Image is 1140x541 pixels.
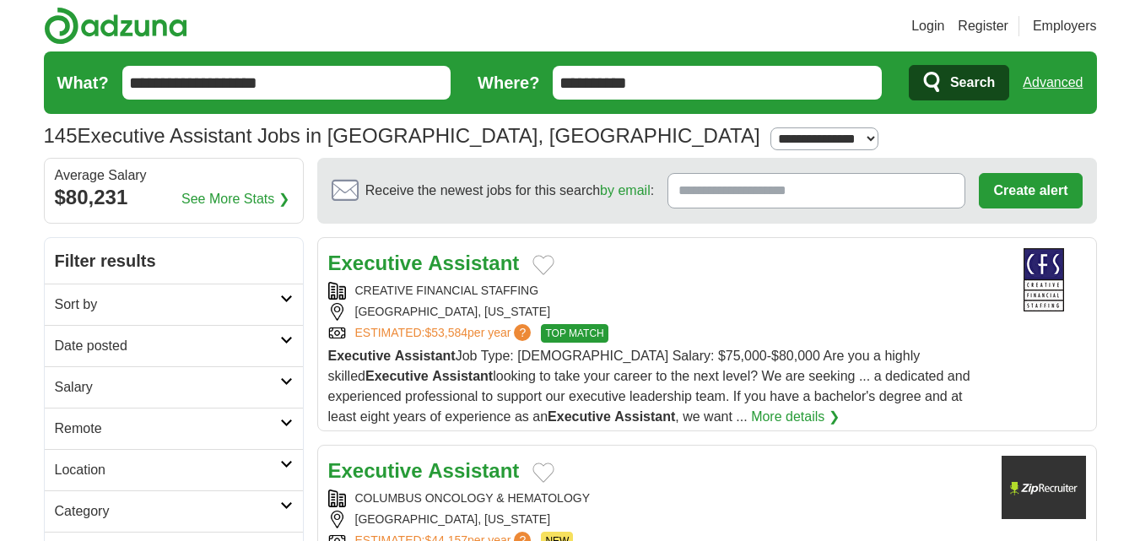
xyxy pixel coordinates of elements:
[428,459,519,482] strong: Assistant
[45,366,303,408] a: Salary
[1033,16,1097,36] a: Employers
[1023,66,1083,100] a: Advanced
[57,70,109,95] label: What?
[1002,456,1086,519] img: Company logo
[44,121,78,151] span: 145
[45,238,303,284] h2: Filter results
[45,490,303,532] a: Category
[365,369,429,383] strong: Executive
[181,189,289,209] a: See More Stats ❯
[478,70,539,95] label: Where?
[600,183,651,197] a: by email
[355,324,535,343] a: ESTIMATED:$53,584per year?
[55,169,293,182] div: Average Salary
[45,449,303,490] a: Location
[532,463,554,483] button: Add to favorite jobs
[432,369,493,383] strong: Assistant
[548,409,611,424] strong: Executive
[328,349,970,424] span: Job Type: [DEMOGRAPHIC_DATA] Salary: $75,000-$80,000 Are you a highly skilled looking to take you...
[355,284,539,297] a: CREATIVE FINANCIAL STAFFING
[532,255,554,275] button: Add to favorite jobs
[328,490,988,507] div: COLUMBUS ONCOLOGY & HEMATOLOGY
[55,460,280,480] h2: Location
[950,66,995,100] span: Search
[328,511,988,528] div: [GEOGRAPHIC_DATA], [US_STATE]
[395,349,456,363] strong: Assistant
[424,326,467,339] span: $53,584
[909,65,1009,100] button: Search
[514,324,531,341] span: ?
[614,409,675,424] strong: Assistant
[365,181,654,201] span: Receive the newest jobs for this search :
[328,459,520,482] a: Executive Assistant
[55,295,280,315] h2: Sort by
[45,284,303,325] a: Sort by
[44,124,760,147] h1: Executive Assistant Jobs in [GEOGRAPHIC_DATA], [GEOGRAPHIC_DATA]
[911,16,944,36] a: Login
[428,252,519,274] strong: Assistant
[328,349,392,363] strong: Executive
[44,7,187,45] img: Adzuna logo
[45,325,303,366] a: Date posted
[55,377,280,398] h2: Salary
[328,303,988,321] div: [GEOGRAPHIC_DATA], [US_STATE]
[328,252,423,274] strong: Executive
[55,419,280,439] h2: Remote
[751,407,840,427] a: More details ❯
[1002,248,1086,311] img: Creative Financial Staffing logo
[979,173,1082,208] button: Create alert
[541,324,608,343] span: TOP MATCH
[55,336,280,356] h2: Date posted
[958,16,1008,36] a: Register
[45,408,303,449] a: Remote
[328,459,423,482] strong: Executive
[55,501,280,522] h2: Category
[55,182,293,213] div: $80,231
[328,252,520,274] a: Executive Assistant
